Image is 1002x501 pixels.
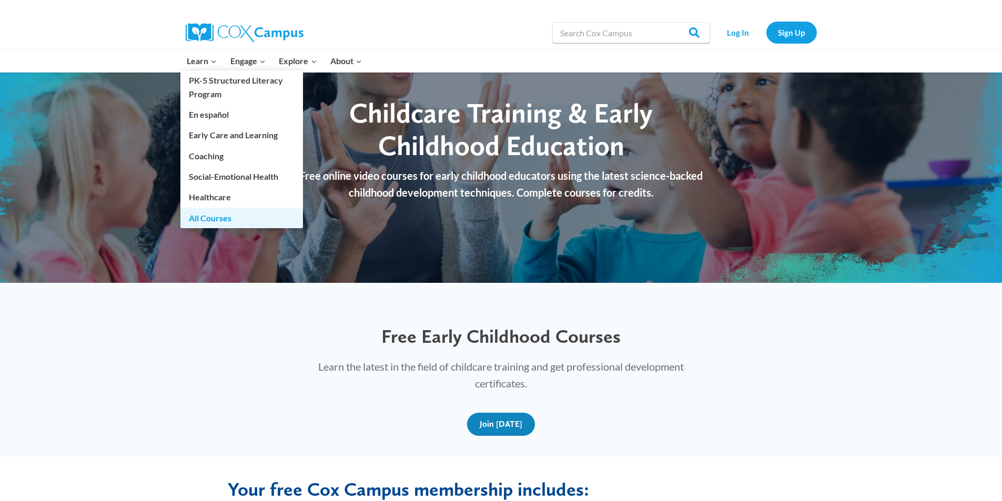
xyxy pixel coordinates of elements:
[228,478,589,500] span: Your free Cox Campus membership includes:
[766,22,817,43] a: Sign Up
[552,22,710,43] input: Search Cox Campus
[298,358,705,392] p: Learn the latest in the field of childcare training and get professional development certificates.
[180,50,224,72] button: Child menu of Learn
[180,146,303,166] a: Coaching
[180,70,303,104] a: PK-5 Structured Literacy Program
[715,22,761,43] a: Log In
[180,208,303,228] a: All Courses
[323,50,369,72] button: Child menu of About
[186,23,303,42] img: Cox Campus
[272,50,324,72] button: Child menu of Explore
[381,325,621,347] span: Free Early Childhood Courses
[349,96,653,162] span: Childcare Training & Early Childhood Education
[288,167,714,201] p: Free online video courses for early childhood educators using the latest science-backed childhood...
[480,419,522,429] span: Join [DATE]
[180,187,303,207] a: Healthcare
[180,105,303,125] a: En español
[180,125,303,145] a: Early Care and Learning
[180,167,303,187] a: Social-Emotional Health
[224,50,272,72] button: Child menu of Engage
[180,50,369,72] nav: Primary Navigation
[715,22,817,43] nav: Secondary Navigation
[467,413,535,436] a: Join [DATE]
